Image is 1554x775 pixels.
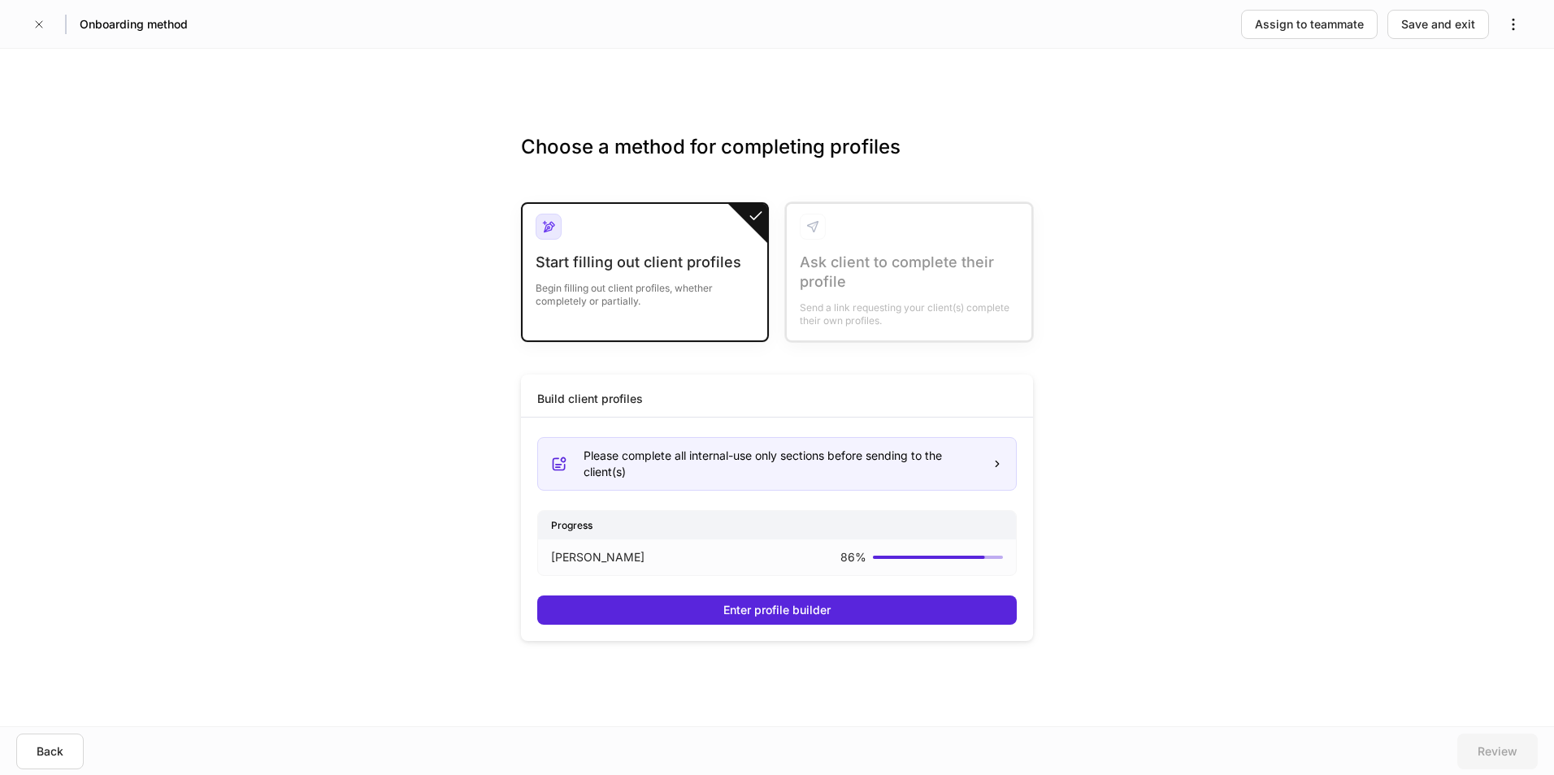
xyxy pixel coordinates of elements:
[1457,734,1538,769] button: Review
[537,391,643,407] div: Build client profiles
[16,734,84,769] button: Back
[1478,743,1517,760] div: Review
[840,549,866,565] p: 86 %
[584,448,979,480] div: Please complete all internal-use only sections before sending to the client(s)
[538,511,1016,539] div: Progress
[37,743,63,760] div: Back
[1387,10,1489,39] button: Save and exit
[521,134,1033,186] h3: Choose a method for completing profiles
[723,602,831,618] div: Enter profile builder
[536,272,754,308] div: Begin filling out client profiles, whether completely or partially.
[537,595,1017,625] button: Enter profile builder
[551,549,645,565] p: [PERSON_NAME]
[80,16,188,32] h5: Onboarding method
[536,253,754,272] div: Start filling out client profiles
[1255,16,1364,32] div: Assign to teammate
[1401,16,1475,32] div: Save and exit
[1241,10,1378,39] button: Assign to teammate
